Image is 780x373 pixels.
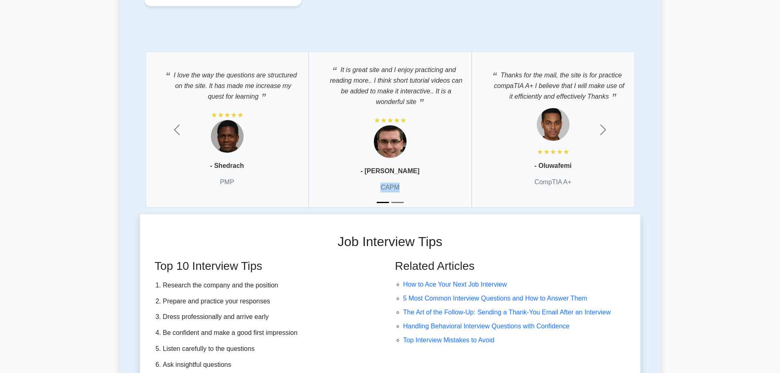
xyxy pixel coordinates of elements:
[140,234,640,249] h2: Job Interview Tips
[395,259,631,273] h3: Related Articles
[154,66,300,102] p: I love the way the questions are structured on the site. It has made me increase my quest for lea...
[403,295,588,302] a: 5 Most Common Interview Questions and How to Answer Them
[163,296,380,307] li: Prepare and practice your responses
[374,115,407,125] div: ★★★★★
[211,110,244,120] div: ★★★★★
[403,309,611,316] a: The Art of the Follow-Up: Sending a Thank-You Email After an Interview
[537,147,570,157] div: ★★★★★
[163,327,380,339] li: Be confident and make a good first impression
[360,166,419,176] p: - [PERSON_NAME]
[155,259,380,273] h3: Top 10 Interview Tips
[317,60,463,107] p: It is great site and I enjoy practicing and reading more.. I think short tutorial videos can be a...
[374,125,407,158] img: Testimonial 1
[403,323,570,330] a: Handling Behavioral Interview Questions with Confidence
[210,161,244,171] p: - Shedrach
[163,359,380,371] li: Ask insightful questions
[480,66,626,102] p: Thanks for the mail, the site is for practice compaTIA A+ I believe that I will make use of it ef...
[163,311,380,323] li: Dress professionally and arrive early
[534,161,572,171] p: - Oluwafemi
[220,177,234,187] p: PMP
[403,337,495,344] a: Top Interview Mistakes to Avoid
[534,177,571,187] p: CompTIA A+
[163,280,380,292] li: Research the company and the position
[403,281,507,288] a: How to Ace Your Next Job Interview
[163,343,380,355] li: Listen carefully to the questions
[377,198,389,207] button: Slide 1
[537,108,570,141] img: Testimonial 1
[380,183,399,192] p: CAPM
[211,120,244,153] img: Testimonial 1
[391,198,404,207] button: Slide 2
